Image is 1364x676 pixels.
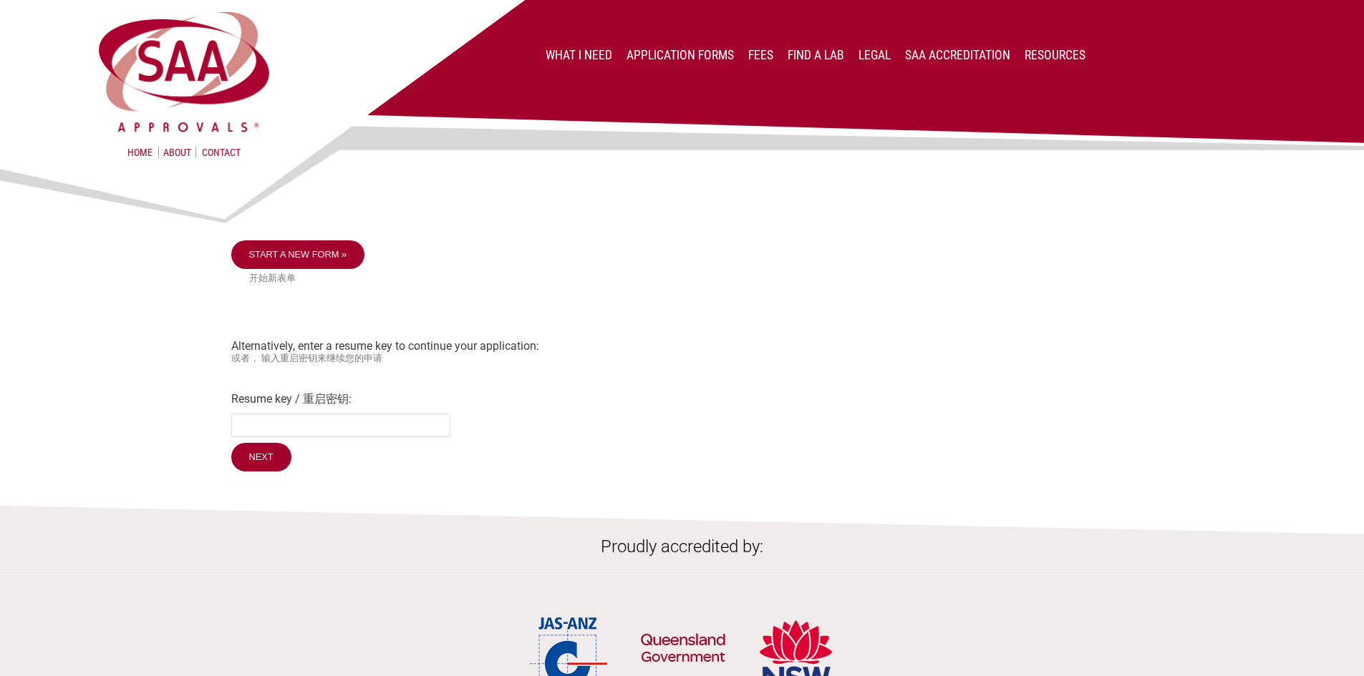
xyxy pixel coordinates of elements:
a: Fees [748,48,773,62]
a: Application Forms [627,48,734,62]
img: SAA Approvals [95,9,273,135]
small: 开始新表单 [249,273,1133,285]
a: Resources [1025,48,1085,62]
a: Find a lab [788,48,844,62]
a: Contact [202,147,241,158]
a: SAA Accreditation [905,48,1010,62]
input: Next [231,443,291,471]
a: Start a new form » [231,240,365,269]
label: Resume key / 重启密钥: [231,392,1133,407]
div: Alternatively, enter a resume key to continue your application: [231,240,1133,475]
small: 或者， 输入重启密钥来继续您的申请 [231,353,1133,365]
a: Home [127,147,153,158]
a: What I Need [546,48,612,62]
a: Legal [858,48,891,62]
a: About [158,147,196,158]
